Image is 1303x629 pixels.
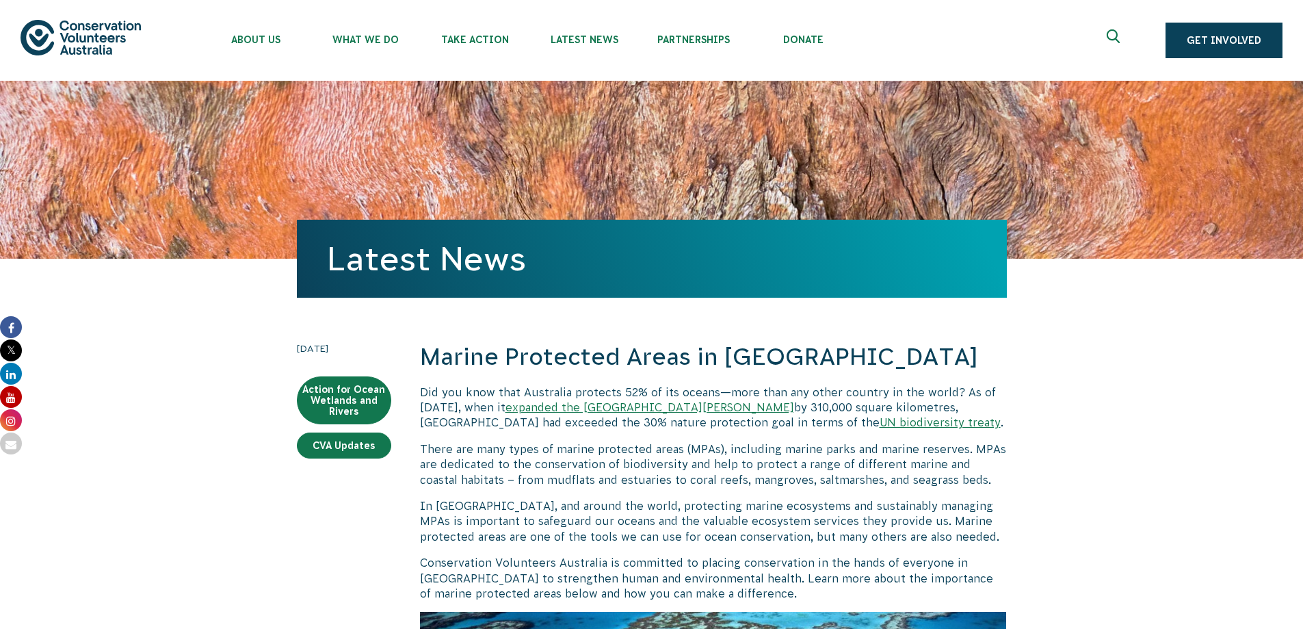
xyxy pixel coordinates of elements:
span: Latest News [529,34,639,45]
span: Partnerships [639,34,748,45]
p: Conservation Volunteers Australia is committed to placing conservation in the hands of everyone i... [420,555,1007,601]
p: In [GEOGRAPHIC_DATA], and around the world, protecting marine ecosystems and sustainably managing... [420,498,1007,544]
span: About Us [201,34,311,45]
span: Expand search box [1107,29,1124,51]
time: [DATE] [297,341,391,356]
p: Did you know that Australia protects 52% of its oceans—more than any other country in the world? ... [420,385,1007,431]
h2: Marine Protected Areas in [GEOGRAPHIC_DATA] [420,341,1007,374]
a: expanded the [GEOGRAPHIC_DATA][PERSON_NAME] [505,401,794,413]
span: What We Do [311,34,420,45]
span: Take Action [420,34,529,45]
a: CVA Updates [297,433,391,459]
p: There are many types of marine protected areas (MPAs), including marine parks and marine reserves... [420,441,1007,487]
span: Donate [748,34,858,45]
a: UN biodiversity treaty [880,416,1001,428]
a: Latest News [327,240,526,277]
a: Get Involved [1166,23,1282,58]
button: Expand search box Close search box [1098,24,1131,57]
a: Action for Ocean Wetlands and Rivers [297,376,391,424]
img: logo.svg [21,20,141,55]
